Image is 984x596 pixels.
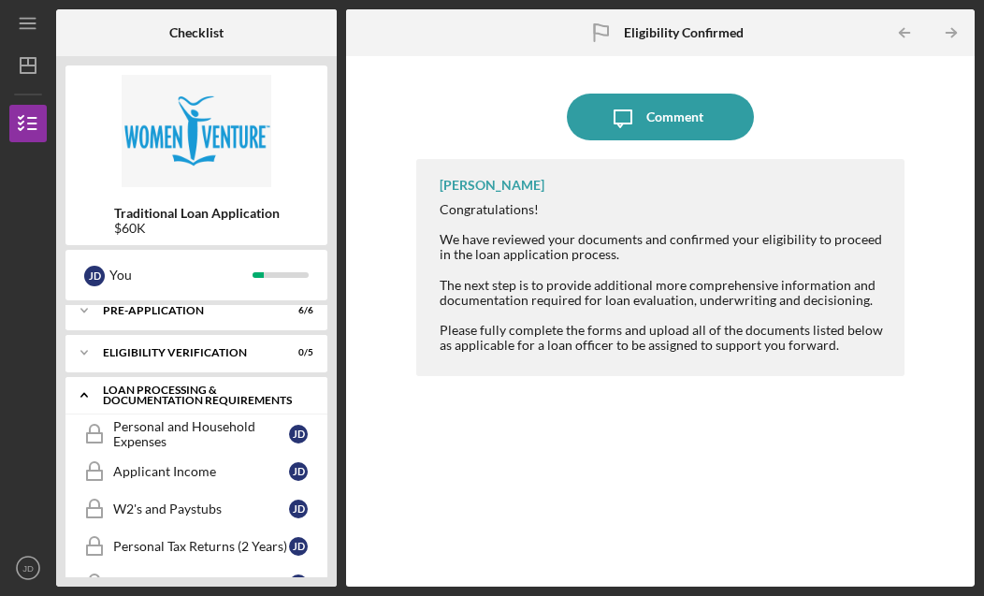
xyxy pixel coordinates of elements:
div: Loan Processing & Documentation Requirements [103,385,304,406]
a: Personal and Household ExpensesJD [75,415,318,453]
div: Eligibility Verification [103,347,267,358]
div: Personal and Household Expenses [113,419,289,449]
div: We have reviewed your documents and confirmed your eligibility to proceed in the loan application... [440,232,886,262]
a: W2's and PaystubsJD [75,490,318,528]
div: J D [289,537,308,556]
div: Please fully complete the forms and upload all of the documents listed below as applicable for a ... [440,323,886,353]
div: You [109,259,253,291]
div: J D [289,574,308,593]
img: Product logo [65,75,327,187]
div: Personal Tax Returns (2 Years) [113,539,289,554]
div: $60K [114,221,280,236]
button: JD [9,549,47,587]
b: Eligibility Confirmed [624,25,744,40]
div: J D [84,266,105,286]
div: Applicant Income [113,464,289,479]
div: Comment [646,94,703,140]
b: Traditional Loan Application [114,206,280,221]
div: [PERSON_NAME] [440,178,544,193]
b: Checklist [169,25,224,40]
div: 0 / 5 [280,347,313,358]
div: Congratulations! [440,202,886,217]
button: Comment [567,94,754,140]
div: J D [289,500,308,518]
div: The next step is to provide additional more comprehensive information and documentation required ... [440,278,886,308]
div: W2's and Paystubs [113,502,289,516]
div: J D [289,462,308,481]
div: J D [289,425,308,443]
text: JD [22,563,34,574]
div: Business Tax Returns (2yrs) [113,576,289,591]
a: Applicant IncomeJD [75,453,318,490]
div: Pre-Application [103,305,267,316]
a: Personal Tax Returns (2 Years)JD [75,528,318,565]
div: 6 / 6 [280,305,313,316]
